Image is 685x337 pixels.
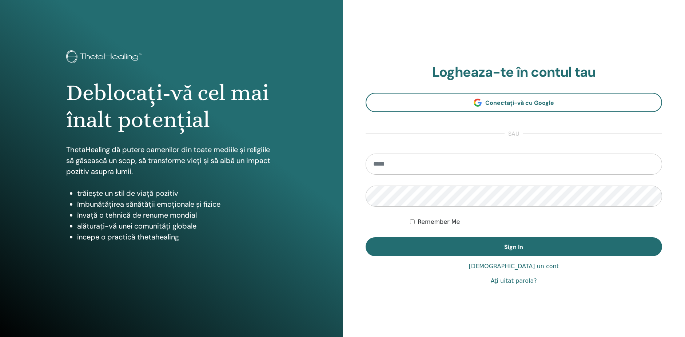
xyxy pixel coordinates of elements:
[77,210,276,221] li: învață o tehnică de renume mondial
[77,231,276,242] li: începe o practică thetahealing
[77,188,276,199] li: trăiește un stil de viață pozitiv
[66,79,276,134] h1: Deblocați-vă cel mai înalt potențial
[410,218,662,226] div: Keep me authenticated indefinitely or until I manually logout
[366,64,662,81] h2: Logheaza-te în contul tau
[66,144,276,177] p: ThetaHealing dă putere oamenilor din toate mediile și religiile să găsească un scop, să transform...
[366,93,662,112] a: Conectați-vă cu Google
[505,130,523,138] span: sau
[77,221,276,231] li: alăturați-vă unei comunități globale
[504,243,523,251] span: Sign In
[77,199,276,210] li: îmbunătățirea sănătății emoționale și fizice
[469,262,559,271] a: [DEMOGRAPHIC_DATA] un cont
[491,277,537,285] a: Aţi uitat parola?
[418,218,460,226] label: Remember Me
[366,237,662,256] button: Sign In
[485,99,554,107] span: Conectați-vă cu Google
